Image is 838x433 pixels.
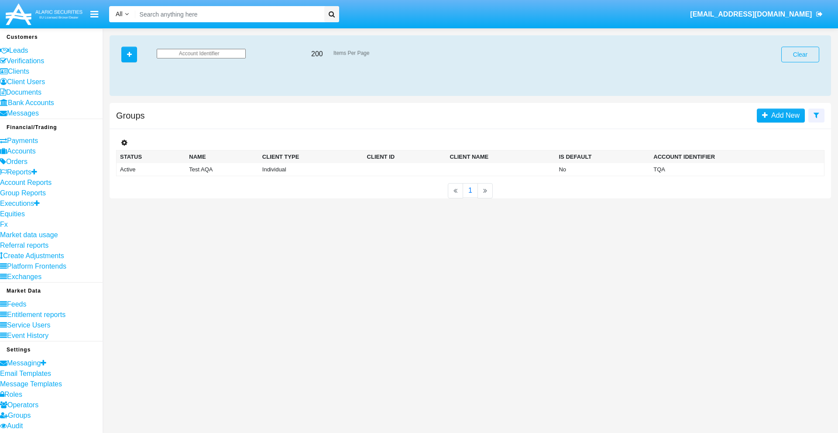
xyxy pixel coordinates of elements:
[7,147,36,155] span: Accounts
[117,163,186,176] td: Active
[686,2,827,27] a: [EMAIL_ADDRESS][DOMAIN_NAME]
[690,10,812,18] span: [EMAIL_ADDRESS][DOMAIN_NAME]
[6,89,41,96] span: Documents
[650,163,813,176] td: TQA
[185,163,258,176] td: Test AQA
[116,112,145,119] h5: Groups
[117,150,186,163] th: Status
[7,78,45,85] span: Client Users
[555,163,650,176] td: No
[7,300,26,308] span: Feeds
[7,263,66,270] span: Platform Frontends
[463,183,478,198] a: 1
[179,51,220,56] span: Account Identifier
[7,273,41,280] span: Exchanges
[6,158,27,165] span: Orders
[7,359,41,367] span: Messaging
[8,68,29,75] span: Clients
[185,150,258,163] th: Name
[116,10,123,17] span: All
[446,150,555,163] th: Client Name
[364,150,446,163] th: Client ID
[768,112,800,119] span: Add New
[4,391,22,398] span: Roles
[8,99,54,106] span: Bank Accounts
[109,10,135,19] a: All
[7,332,48,339] span: Event History
[650,150,813,163] th: Account Identifier
[135,6,321,22] input: Search
[311,50,323,58] span: 200
[259,150,364,163] th: Client Type
[259,163,364,176] td: Individual
[7,137,38,144] span: Payments
[555,150,650,163] th: Is Default
[781,47,819,62] button: Clear
[7,321,51,329] span: Service Users
[7,422,23,430] span: Audit
[7,168,31,176] span: Reports
[7,311,65,318] span: Entitlement reports
[3,252,64,259] span: Create Adjustments
[4,1,84,27] img: Logo image
[7,57,44,65] span: Verifications
[757,109,805,123] a: Add New
[7,109,39,117] span: Messages
[7,401,38,409] span: Operators
[8,412,31,419] span: Groups
[333,50,370,55] span: Items Per Page
[9,47,28,54] span: Leads
[110,183,831,198] nav: paginator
